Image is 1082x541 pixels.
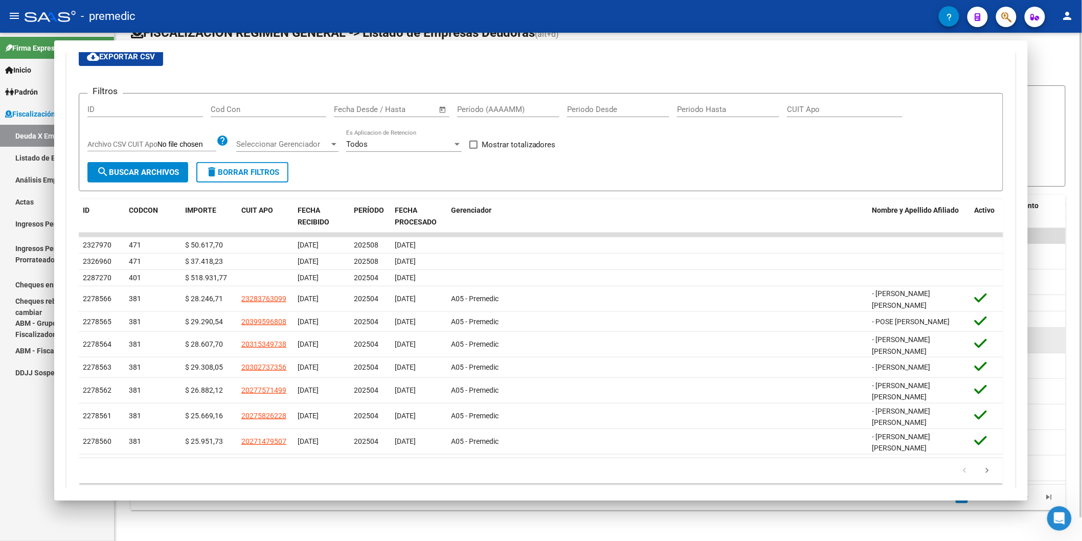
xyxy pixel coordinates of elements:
span: Padrón [5,86,38,98]
a: go to previous page [918,492,937,503]
button: Exportar CSV [79,48,163,66]
span: $ 28.607,70 [185,340,223,348]
span: [DATE] [395,412,416,420]
span: $ 50.617,70 [185,241,223,249]
span: 202504 [354,340,378,348]
span: 202504 [354,386,378,394]
span: 2278565 [83,318,111,326]
span: Activo [975,206,995,214]
span: Gerenciador [451,206,491,214]
span: [DATE] [298,340,319,348]
span: Seleccionar Gerenciador [236,140,329,149]
span: $ 28.246,71 [185,295,223,303]
span: 202508 [354,241,378,249]
span: [DATE] [395,241,416,249]
span: 2278566 [83,295,111,303]
span: 202504 [354,274,378,282]
span: FISCALIZACION REGIMEN GENERAL -> Listado de Empresas Deudoras [131,26,535,40]
span: [DATE] [395,295,416,303]
span: 20315349738 [241,340,286,348]
span: $ 29.308,05 [185,363,223,371]
span: FECHA RECIBIDO [298,206,329,226]
datatable-header-cell: ID [79,199,125,233]
datatable-header-cell: CODCON [125,199,161,233]
mat-icon: delete [206,166,218,178]
span: 20275826228 [241,412,286,420]
h3: Filtros [87,85,123,97]
span: Fiscalización RG [5,108,66,120]
button: Buscar Archivos [87,162,188,183]
span: PERÍODO [354,206,384,214]
span: 202504 [354,363,378,371]
button: Open calendar [437,104,448,116]
span: $ 29.290,54 [185,318,223,326]
span: - [PERSON_NAME] [PERSON_NAME] [872,433,931,453]
span: IMPORTE [185,206,216,214]
span: 381 [129,318,141,326]
span: FECHA PROCESADO [395,206,437,226]
div: Aportes y Contribuciones de la Empresa: 30707022236 [66,6,1016,500]
span: [DATE] [395,257,416,265]
span: [DATE] [395,437,416,445]
span: (alt+d) [535,29,559,39]
span: 202504 [354,437,378,445]
mat-icon: menu [8,10,20,22]
mat-icon: person [1062,10,1074,22]
span: [DATE] [298,295,319,303]
span: [DATE] [298,386,319,394]
span: 381 [129,295,141,303]
span: A05 - Premedic [451,363,499,371]
a: go to next page [1017,492,1036,503]
span: - [PERSON_NAME] [PERSON_NAME] [872,407,931,427]
span: 202504 [354,318,378,326]
span: $ 25.669,16 [185,412,223,420]
span: $ 518.931,77 [185,274,227,282]
span: [DATE] [395,340,416,348]
span: $ 25.951,73 [185,437,223,445]
span: A05 - Premedic [451,340,499,348]
span: 2287270 [83,274,111,282]
span: [DATE] [298,318,319,326]
span: [DATE] [395,318,416,326]
span: 381 [129,437,141,445]
span: Firma Express [5,42,58,54]
span: Mostrar totalizadores [482,139,556,151]
span: Nombre y Apellido Afiliado [872,206,959,214]
span: 20271479507 [241,437,286,445]
span: [DATE] [395,363,416,371]
span: 381 [129,340,141,348]
a: go to last page [1040,492,1059,503]
span: - [PERSON_NAME] [PERSON_NAME] [872,289,931,309]
span: [DATE] [298,363,319,371]
span: $ 37.418,23 [185,257,223,265]
span: ID [83,206,89,214]
span: [DATE] [298,437,319,445]
span: [DATE] [298,274,319,282]
span: 2278560 [83,437,111,445]
span: CODCON [129,206,158,214]
a: go to next page [977,465,997,477]
datatable-header-cell: Activo [971,199,1011,233]
mat-icon: help [216,134,229,147]
span: Borrar Filtros [206,168,279,177]
span: - premedic [81,5,136,28]
span: - [PERSON_NAME] [PERSON_NAME] [872,335,931,355]
span: 23283763099 [241,295,286,303]
span: Todos [346,140,368,149]
span: 381 [129,412,141,420]
span: A05 - Premedic [451,318,499,326]
span: [DATE] [298,412,319,420]
span: CUIT APO [241,206,273,214]
span: A05 - Premedic [451,437,499,445]
span: 202504 [354,295,378,303]
input: Fecha fin [385,105,434,114]
datatable-header-cell: FECHA PROCESADO [391,199,447,233]
a: go to previous page [955,465,974,477]
datatable-header-cell: CUIT APO [237,199,294,233]
input: Archivo CSV CUIT Apo [157,140,216,149]
span: - POSE [PERSON_NAME] [872,318,950,326]
span: 202504 [354,412,378,420]
span: Archivo CSV CUIT Apo [87,140,157,148]
iframe: Intercom live chat [1047,506,1072,531]
span: 2278563 [83,363,111,371]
